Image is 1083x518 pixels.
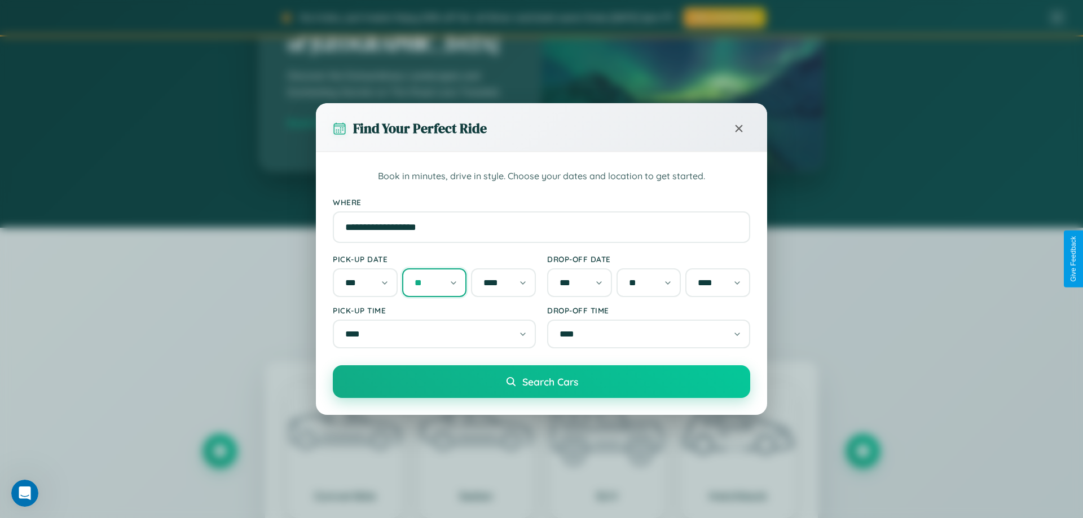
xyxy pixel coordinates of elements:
button: Search Cars [333,365,750,398]
label: Pick-up Date [333,254,536,264]
p: Book in minutes, drive in style. Choose your dates and location to get started. [333,169,750,184]
span: Search Cars [522,375,578,388]
label: Pick-up Time [333,306,536,315]
h3: Find Your Perfect Ride [353,119,487,138]
label: Drop-off Time [547,306,750,315]
label: Where [333,197,750,207]
label: Drop-off Date [547,254,750,264]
